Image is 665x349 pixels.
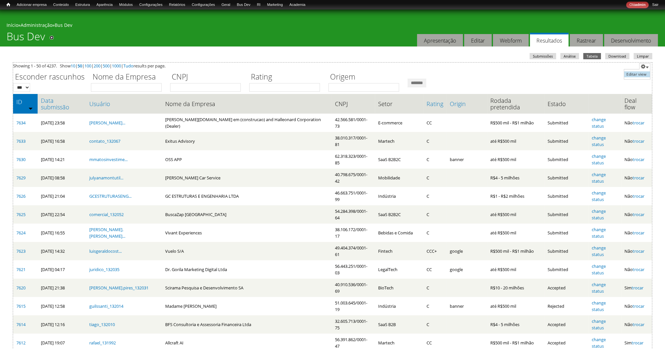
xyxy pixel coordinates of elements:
[21,22,52,28] a: Administração
[423,205,446,224] td: C
[592,263,606,276] a: change status
[332,169,375,187] td: 40.798.675/0001-42
[423,279,446,297] td: C
[621,297,652,315] td: Não
[89,101,159,107] a: Usuário
[89,321,115,327] a: tiago_132010
[16,156,26,162] a: 7630
[3,2,13,8] a: Início
[332,224,375,242] td: 38.106.172/0001-17
[332,114,375,132] td: 42.566.581/0001-73
[592,190,606,202] a: change status
[423,169,446,187] td: C
[332,205,375,224] td: 54.284.398/0001-64
[264,2,286,8] a: Marketing
[487,297,544,315] td: até R$500 mil
[162,132,332,150] td: Exitus Advisory
[38,224,86,242] td: [DATE] 16:55
[249,71,324,83] label: Rating
[136,2,166,8] a: Configurações
[328,71,403,83] label: Origem
[89,227,125,239] a: [PERSON_NAME].[PERSON_NAME]...
[446,242,487,260] td: google
[592,318,606,331] a: change status
[89,156,128,162] a: mmatosinvestime...
[38,260,86,279] td: [DATE] 04:17
[592,245,606,257] a: change status
[16,175,26,181] a: 7629
[544,94,588,114] th: Estado
[487,187,544,205] td: R$1 - R$2 milhões
[446,297,487,315] td: banner
[89,175,123,181] a: julyanamontutil...
[89,211,124,217] a: comercial_132052
[530,33,569,47] a: Resultados
[162,279,332,297] td: Scirama Pesquisa e Desenvolvimento SA
[166,2,188,8] a: Relatórios
[332,297,375,315] td: 51.003.645/0001-19
[423,150,446,169] td: C
[38,279,86,297] td: [DATE] 21:38
[162,205,332,224] td: BuscaZap [GEOGRAPHIC_DATA]
[170,71,245,83] label: CNPJ
[649,2,662,8] a: Sair
[16,138,26,144] a: 7633
[423,187,446,205] td: C
[16,99,34,105] a: ID
[446,150,487,169] td: banner
[16,321,26,327] a: 7614
[487,150,544,169] td: até R$500 mil
[89,303,123,309] a: guilssanti_132014
[464,34,492,47] a: Editar
[38,297,86,315] td: [DATE] 12:58
[71,63,75,69] a: 10
[375,279,423,297] td: BioTech
[91,71,166,83] label: Nome da Empresa
[423,132,446,150] td: C
[621,94,652,114] th: Deal flow
[417,34,463,47] a: Apresentação
[487,169,544,187] td: R$4 - 5 milhões
[89,340,116,346] a: rafael_131992
[375,94,423,114] th: Setor
[13,71,87,83] label: Esconder rascunhos
[13,2,50,8] a: Adicionar empresa
[55,22,72,28] a: Bus Dev
[621,242,652,260] td: Não
[487,94,544,114] th: Rodada pretendida
[332,150,375,169] td: 62.318.323/0001-85
[89,138,120,144] a: contato_132067
[16,266,26,272] a: 7621
[621,187,652,205] td: Não
[89,285,149,291] a: [PERSON_NAME].pires_132031
[592,208,606,221] a: change status
[621,260,652,279] td: Não
[633,175,644,181] a: trocar
[544,242,588,260] td: Submitted
[254,2,264,8] a: RI
[188,2,218,8] a: Configurações
[423,242,446,260] td: CCC+
[332,132,375,150] td: 38.010.317/0001-81
[560,53,579,59] a: Análise
[633,230,644,236] a: trocar
[162,315,332,334] td: BFS Consultoria e Assessoria Financeira Ltda
[493,34,529,47] a: Webform
[487,242,544,260] td: R$500 mil - R$1 milhão
[544,150,588,169] td: Submitted
[530,53,556,59] a: Submissões
[487,279,544,297] td: R$10 - 20 milhões
[162,224,332,242] td: Vivant Experiences
[16,211,26,217] a: 7625
[375,132,423,150] td: Martech
[633,248,644,254] a: trocar
[286,2,309,8] a: Academia
[375,224,423,242] td: Bebidas e Comida
[7,30,45,46] h1: Bus Dev
[89,248,122,254] a: luisgeraldocost...
[375,150,423,169] td: SaaS B2B2C
[544,260,588,279] td: Submitted
[423,297,446,315] td: C
[632,340,643,346] a: trocar
[487,132,544,150] td: até R$500 mil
